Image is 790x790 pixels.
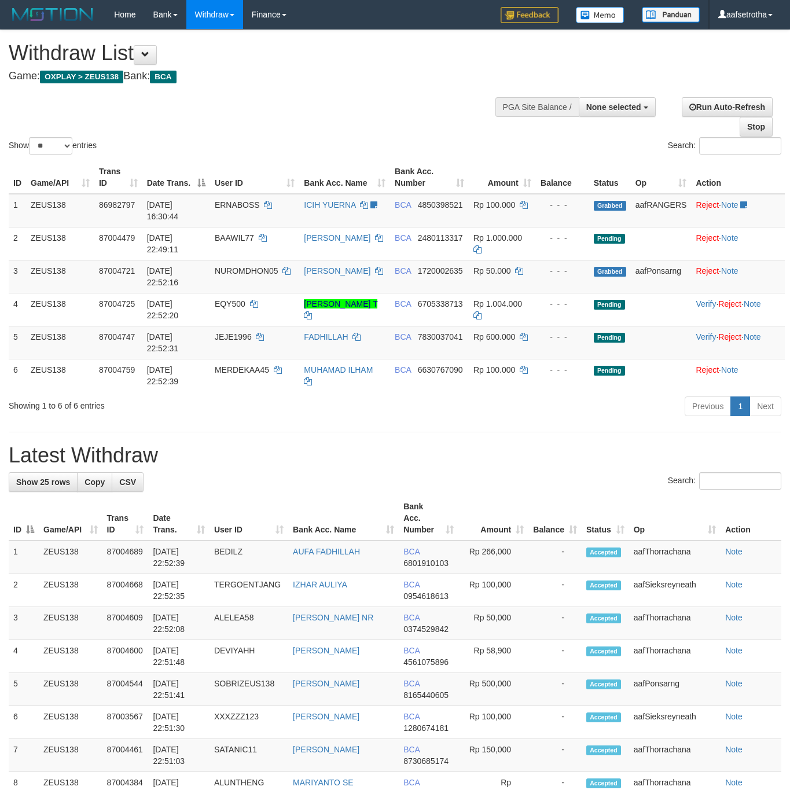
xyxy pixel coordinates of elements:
[9,673,39,706] td: 5
[685,396,731,416] a: Previous
[586,580,621,590] span: Accepted
[293,580,347,589] a: IZHAR AULIYA
[403,712,420,721] span: BCA
[215,266,278,275] span: NUROMDHON05
[725,580,743,589] a: Note
[536,161,589,194] th: Balance
[594,366,625,376] span: Pending
[721,233,738,242] a: Note
[403,745,420,754] span: BCA
[696,233,719,242] a: Reject
[293,712,359,721] a: [PERSON_NAME]
[293,646,359,655] a: [PERSON_NAME]
[589,161,631,194] th: Status
[215,365,269,374] span: MERDEKAA45
[740,117,773,137] a: Stop
[403,723,449,733] span: Copy 1280674181 to clipboard
[148,673,209,706] td: [DATE] 22:51:41
[99,299,135,308] span: 87004725
[26,227,94,260] td: ZEUS138
[26,161,94,194] th: Game/API: activate to sort column ascending
[579,97,656,117] button: None selected
[77,472,112,492] a: Copy
[629,496,721,541] th: Op: activate to sort column ascending
[586,778,621,788] span: Accepted
[725,712,743,721] a: Note
[148,706,209,739] td: [DATE] 22:51:30
[594,234,625,244] span: Pending
[528,739,582,772] td: -
[744,332,761,341] a: Note
[691,227,785,260] td: ·
[150,71,176,83] span: BCA
[148,496,209,541] th: Date Trans.: activate to sort column ascending
[293,613,373,622] a: [PERSON_NAME] NR
[696,332,716,341] a: Verify
[418,200,463,210] span: Copy 4850398521 to clipboard
[102,541,149,574] td: 87004689
[9,71,515,82] h4: Game: Bank:
[102,607,149,640] td: 87004609
[730,396,750,416] a: 1
[147,332,179,353] span: [DATE] 22:52:31
[631,161,692,194] th: Op: activate to sort column ascending
[9,706,39,739] td: 6
[9,326,26,359] td: 5
[304,266,370,275] a: [PERSON_NAME]
[215,233,254,242] span: BAAWIL77
[84,477,105,487] span: Copy
[148,607,209,640] td: [DATE] 22:52:08
[9,395,321,411] div: Showing 1 to 6 of 6 entries
[586,102,641,112] span: None selected
[9,227,26,260] td: 2
[102,640,149,673] td: 87004600
[528,607,582,640] td: -
[691,293,785,326] td: · ·
[147,299,179,320] span: [DATE] 22:52:20
[668,472,781,490] label: Search:
[403,558,449,568] span: Copy 6801910103 to clipboard
[631,260,692,293] td: aafPonsarng
[458,739,528,772] td: Rp 150,000
[458,706,528,739] td: Rp 100,000
[148,640,209,673] td: [DATE] 22:51:48
[594,300,625,310] span: Pending
[721,200,738,210] a: Note
[699,472,781,490] input: Search:
[528,706,582,739] td: -
[112,472,144,492] a: CSV
[293,679,359,688] a: [PERSON_NAME]
[288,496,399,541] th: Bank Acc. Name: activate to sort column ascending
[99,200,135,210] span: 86982797
[39,574,102,607] td: ZEUS138
[9,541,39,574] td: 1
[594,267,626,277] span: Grabbed
[528,574,582,607] td: -
[304,365,373,374] a: MUHAMAD ILHAM
[148,541,209,574] td: [DATE] 22:52:39
[696,365,719,374] a: Reject
[403,591,449,601] span: Copy 0954618613 to clipboard
[528,496,582,541] th: Balance: activate to sort column ascending
[744,299,761,308] a: Note
[458,541,528,574] td: Rp 266,000
[473,332,515,341] span: Rp 600.000
[642,7,700,23] img: panduan.png
[210,706,288,739] td: XXXZZZ123
[586,613,621,623] span: Accepted
[458,607,528,640] td: Rp 50,000
[541,364,585,376] div: - - -
[528,541,582,574] td: -
[102,673,149,706] td: 87004544
[9,137,97,155] label: Show entries
[403,679,420,688] span: BCA
[541,265,585,277] div: - - -
[40,71,123,83] span: OXPLAY > ZEUS138
[594,201,626,211] span: Grabbed
[119,477,136,487] span: CSV
[541,298,585,310] div: - - -
[403,624,449,634] span: Copy 0374529842 to clipboard
[725,547,743,556] a: Note
[458,574,528,607] td: Rp 100,000
[215,299,245,308] span: EQY500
